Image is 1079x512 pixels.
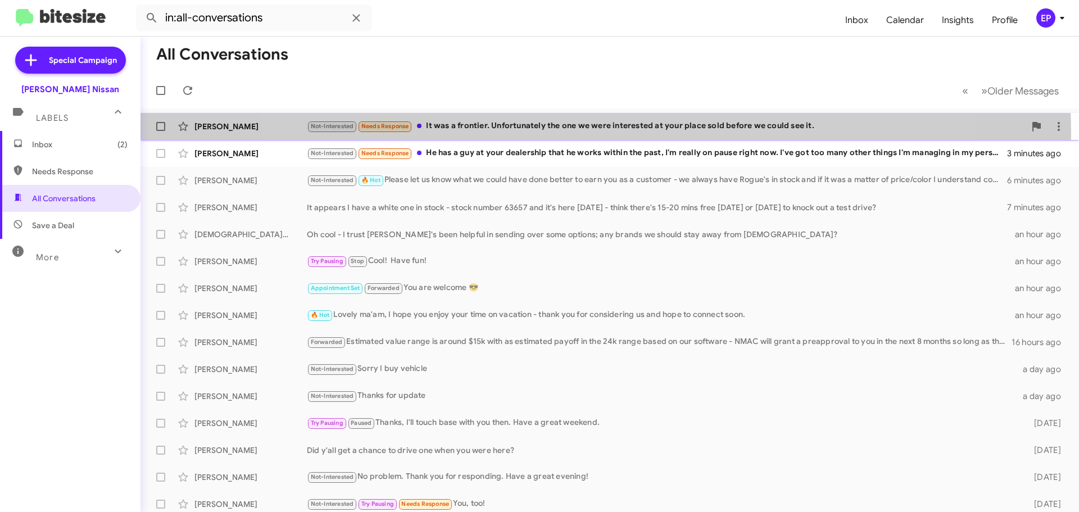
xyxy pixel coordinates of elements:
[194,418,307,429] div: [PERSON_NAME]
[311,311,330,319] span: 🔥 Hot
[836,4,877,37] a: Inbox
[361,500,394,508] span: Try Pausing
[307,363,1016,375] div: Sorry I buy vehicle
[1007,202,1070,213] div: 7 minutes ago
[307,497,1016,510] div: You, too!
[307,255,1015,268] div: Cool! Have fun!
[36,252,59,262] span: More
[1012,337,1070,348] div: 16 hours ago
[974,79,1066,102] button: Next
[194,202,307,213] div: [PERSON_NAME]
[361,176,380,184] span: 🔥 Hot
[1007,148,1070,159] div: 3 minutes ago
[1007,175,1070,186] div: 6 minutes ago
[1016,364,1070,375] div: a day ago
[311,392,354,400] span: Not-Interested
[194,364,307,375] div: [PERSON_NAME]
[194,391,307,402] div: [PERSON_NAME]
[361,123,409,130] span: Needs Response
[1027,8,1067,28] button: EP
[32,166,128,177] span: Needs Response
[194,256,307,267] div: [PERSON_NAME]
[311,123,354,130] span: Not-Interested
[933,4,983,37] a: Insights
[49,55,117,66] span: Special Campaign
[1016,499,1070,510] div: [DATE]
[117,139,128,150] span: (2)
[311,149,354,157] span: Not-Interested
[308,337,345,348] span: Forwarded
[307,470,1016,483] div: No problem. Thank you for responding. Have a great evening!
[194,337,307,348] div: [PERSON_NAME]
[307,336,1012,348] div: Estimated value range is around $15k with as estimated payoff in the 24k range based on our softw...
[1015,229,1070,240] div: an hour ago
[307,174,1007,187] div: Please let us know what we could have done better to earn you as a customer - we always have Rogu...
[311,176,354,184] span: Not-Interested
[987,85,1059,97] span: Older Messages
[955,79,975,102] button: Previous
[307,445,1016,456] div: Did y'all get a chance to drive one when you were here?
[311,473,354,481] span: Not-Interested
[194,472,307,483] div: [PERSON_NAME]
[307,416,1016,429] div: Thanks, I'll touch base with you then. Have a great weekend.
[1015,283,1070,294] div: an hour ago
[15,47,126,74] a: Special Campaign
[307,389,1016,402] div: Thanks for update
[194,148,307,159] div: [PERSON_NAME]
[307,202,1007,213] div: It appears I have a white one in stock - stock number 63657 and it's here [DATE] - think there's ...
[1016,391,1070,402] div: a day ago
[1016,445,1070,456] div: [DATE]
[956,79,1066,102] nav: Page navigation example
[307,120,1025,133] div: It was a frontier. Unfortunately the one we were interested at your place sold before we could se...
[1016,418,1070,429] div: [DATE]
[877,4,933,37] a: Calendar
[307,309,1015,321] div: Lovely ma'am, I hope you enjoy your time on vacation - thank you for considering us and hope to c...
[194,310,307,321] div: [PERSON_NAME]
[136,4,372,31] input: Search
[307,147,1007,160] div: He has a guy at your dealership that he works within the past, I'm really on pause right now. I'v...
[194,283,307,294] div: [PERSON_NAME]
[194,445,307,456] div: [PERSON_NAME]
[365,283,402,294] span: Forwarded
[983,4,1027,37] a: Profile
[1036,8,1055,28] div: EP
[351,419,371,427] span: Paused
[32,220,74,231] span: Save a Deal
[311,500,354,508] span: Not-Interested
[32,193,96,204] span: All Conversations
[311,419,343,427] span: Try Pausing
[1015,256,1070,267] div: an hour ago
[1015,310,1070,321] div: an hour ago
[21,84,119,95] div: [PERSON_NAME] Nissan
[36,113,69,123] span: Labels
[194,175,307,186] div: [PERSON_NAME]
[32,139,128,150] span: Inbox
[311,257,343,265] span: Try Pausing
[351,257,364,265] span: Stop
[962,84,968,98] span: «
[194,229,307,240] div: [DEMOGRAPHIC_DATA][PERSON_NAME]
[311,284,360,292] span: Appointment Set
[194,121,307,132] div: [PERSON_NAME]
[1016,472,1070,483] div: [DATE]
[307,282,1015,294] div: You are welcome 😎
[307,229,1015,240] div: Oh cool - I trust [PERSON_NAME]'s been helpful in sending over some options; any brands we should...
[194,499,307,510] div: [PERSON_NAME]
[156,46,288,64] h1: All Conversations
[311,365,354,373] span: Not-Interested
[361,149,409,157] span: Needs Response
[981,84,987,98] span: »
[401,500,449,508] span: Needs Response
